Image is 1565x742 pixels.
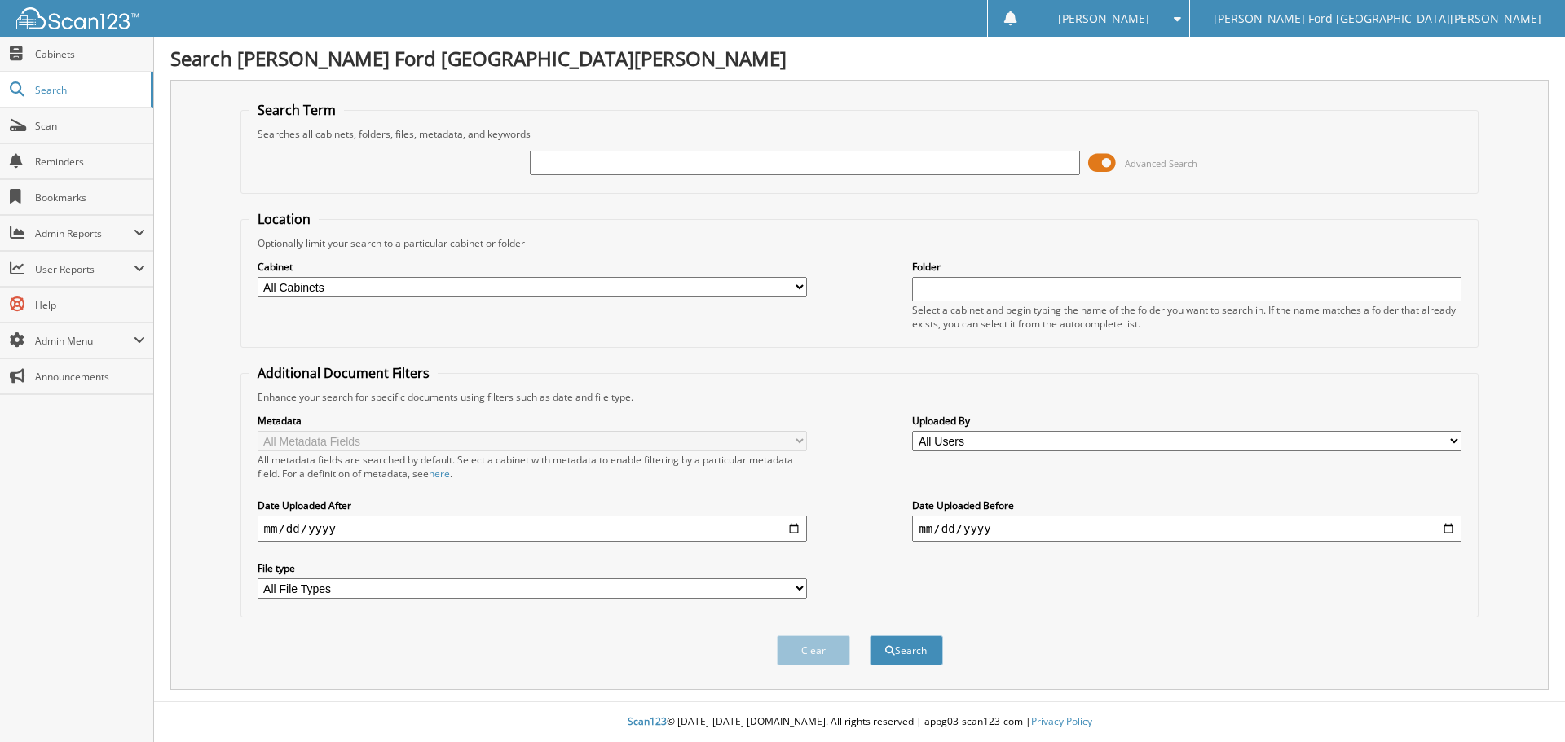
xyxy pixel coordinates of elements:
[249,127,1470,141] div: Searches all cabinets, folders, files, metadata, and keywords
[429,467,450,481] a: here
[170,45,1549,72] h1: Search [PERSON_NAME] Ford [GEOGRAPHIC_DATA][PERSON_NAME]
[35,262,134,276] span: User Reports
[249,390,1470,404] div: Enhance your search for specific documents using filters such as date and file type.
[35,226,134,240] span: Admin Reports
[35,83,143,97] span: Search
[258,453,807,481] div: All metadata fields are searched by default. Select a cabinet with metadata to enable filtering b...
[249,210,319,228] legend: Location
[912,303,1461,331] div: Select a cabinet and begin typing the name of the folder you want to search in. If the name match...
[912,414,1461,428] label: Uploaded By
[35,298,145,312] span: Help
[1125,157,1197,169] span: Advanced Search
[258,260,807,274] label: Cabinet
[912,498,1461,512] label: Date Uploaded Before
[777,635,850,665] button: Clear
[258,561,807,575] label: File type
[628,714,667,728] span: Scan123
[912,260,1461,274] label: Folder
[35,370,145,384] span: Announcements
[249,236,1470,250] div: Optionally limit your search to a particular cabinet or folder
[1031,714,1092,728] a: Privacy Policy
[912,516,1461,542] input: end
[258,498,807,512] label: Date Uploaded After
[249,101,344,119] legend: Search Term
[35,191,145,204] span: Bookmarks
[1058,14,1149,24] span: [PERSON_NAME]
[1214,14,1541,24] span: [PERSON_NAME] Ford [GEOGRAPHIC_DATA][PERSON_NAME]
[154,702,1565,742] div: © [DATE]-[DATE] [DOMAIN_NAME]. All rights reserved | appg03-scan123-com |
[258,414,807,428] label: Metadata
[16,7,139,29] img: scan123-logo-white.svg
[870,635,943,665] button: Search
[249,364,438,382] legend: Additional Document Filters
[35,155,145,169] span: Reminders
[35,47,145,61] span: Cabinets
[35,119,145,133] span: Scan
[35,334,134,348] span: Admin Menu
[258,516,807,542] input: start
